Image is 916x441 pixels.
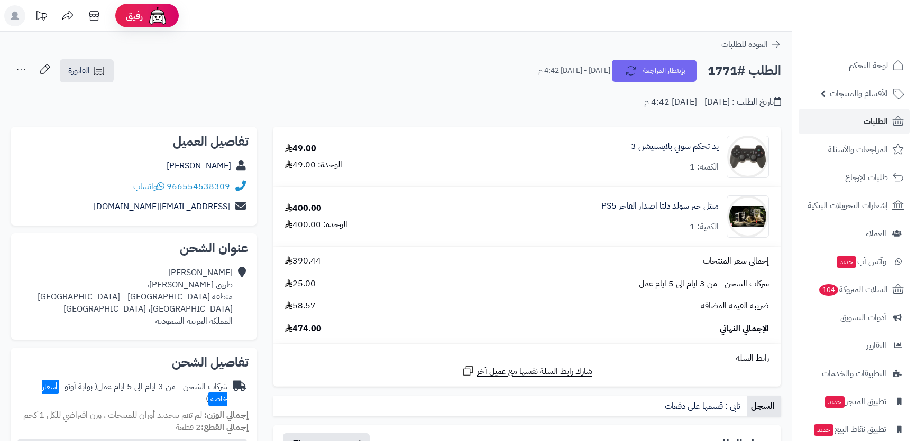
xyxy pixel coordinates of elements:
[825,396,845,408] span: جديد
[808,198,888,213] span: إشعارات التحويلات البنكية
[204,409,249,421] strong: إجمالي الوزن:
[612,60,697,82] button: بإنتظار المراجعة
[799,305,910,330] a: أدوات التسويق
[844,20,906,42] img: logo-2.png
[285,159,342,171] div: الوحدة: 49.00
[285,202,322,214] div: 400.00
[19,356,249,369] h2: تفاصيل الشحن
[690,221,719,233] div: الكمية: 1
[277,352,777,364] div: رابط السلة
[285,143,316,155] div: 49.00
[830,86,888,101] span: الأقسام والمنتجات
[285,278,316,290] span: 25.00
[19,135,249,148] h2: تفاصيل العميل
[799,361,910,386] a: التطبيقات والخدمات
[176,421,249,434] small: 2 قطعة
[864,114,888,129] span: الطلبات
[42,380,227,405] span: ( بوابة أوتو - )
[799,333,910,358] a: التقارير
[727,136,768,178] img: 1675774808-61cmL5dsp9L._AC_SL1499_-90x90.jpg
[285,255,321,267] span: 390.44
[799,277,910,302] a: السلات المتروكة104
[19,267,233,327] div: [PERSON_NAME] طريق [PERSON_NAME]، منطقة [GEOGRAPHIC_DATA] - [GEOGRAPHIC_DATA] - [GEOGRAPHIC_DATA]...
[819,284,839,296] span: 104
[167,180,230,193] a: 966554538309
[799,165,910,190] a: طلبات الإرجاع
[799,53,910,78] a: لوحة التحكم
[836,254,886,269] span: وآتس آب
[19,242,249,255] h2: عنوان الشحن
[814,424,833,436] span: جديد
[799,109,910,134] a: الطلبات
[840,310,886,325] span: أدوات التسويق
[866,338,886,353] span: التقارير
[19,381,227,405] div: شركات الشحن - من 3 ايام الى 5 ايام عمل
[94,200,230,213] a: [EMAIL_ADDRESS][DOMAIN_NAME]
[721,38,768,51] span: العودة للطلبات
[644,96,781,108] div: تاريخ الطلب : [DATE] - [DATE] 4:42 م
[147,5,168,26] img: ai-face.png
[799,221,910,246] a: العملاء
[866,226,886,241] span: العملاء
[639,278,769,290] span: شركات الشحن - من 3 ايام الى 5 ايام عمل
[813,422,886,437] span: تطبيق نقاط البيع
[727,195,768,238] img: 1756312966-gpxkkddxkaae9bx-1718099584462-90x90.jpg
[28,5,54,29] a: تحديثات المنصة
[747,396,781,417] a: السجل
[824,394,886,409] span: تطبيق المتجر
[23,409,202,421] span: لم تقم بتحديد أوزان للمنتجات ، وزن افتراضي للكل 1 كجم
[799,389,910,414] a: تطبيق المتجرجديد
[837,256,856,268] span: جديد
[133,180,164,193] a: واتساب
[799,193,910,218] a: إشعارات التحويلات البنكية
[285,219,347,231] div: الوحدة: 400.00
[721,38,781,51] a: العودة للطلبات
[462,364,592,378] a: شارك رابط السلة نفسها مع عميل آخر
[828,142,888,157] span: المراجعات والأسئلة
[661,396,747,417] a: تابي : قسمها على دفعات
[822,366,886,381] span: التطبيقات والخدمات
[849,58,888,73] span: لوحة التحكم
[818,282,888,297] span: السلات المتروكة
[845,170,888,185] span: طلبات الإرجاع
[285,323,322,335] span: 474.00
[708,60,781,82] h2: الطلب #1771
[477,365,592,378] span: شارك رابط السلة نفسها مع عميل آخر
[701,300,769,312] span: ضريبة القيمة المضافة
[201,421,249,434] strong: إجمالي القطع:
[167,159,231,172] a: [PERSON_NAME]
[601,200,719,212] a: ميتل جير سولد دلتا اصدار الفاخر PS5
[42,380,227,406] span: أسعار خاصة
[631,140,719,153] a: يد تحكم سوني بلايستيشن 3
[538,65,610,76] small: [DATE] - [DATE] 4:42 م
[799,137,910,162] a: المراجعات والأسئلة
[799,249,910,274] a: وآتس آبجديد
[68,64,90,77] span: الفاتورة
[60,59,114,82] a: الفاتورة
[720,323,769,335] span: الإجمالي النهائي
[690,161,719,173] div: الكمية: 1
[126,10,143,22] span: رفيق
[703,255,769,267] span: إجمالي سعر المنتجات
[285,300,316,312] span: 58.57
